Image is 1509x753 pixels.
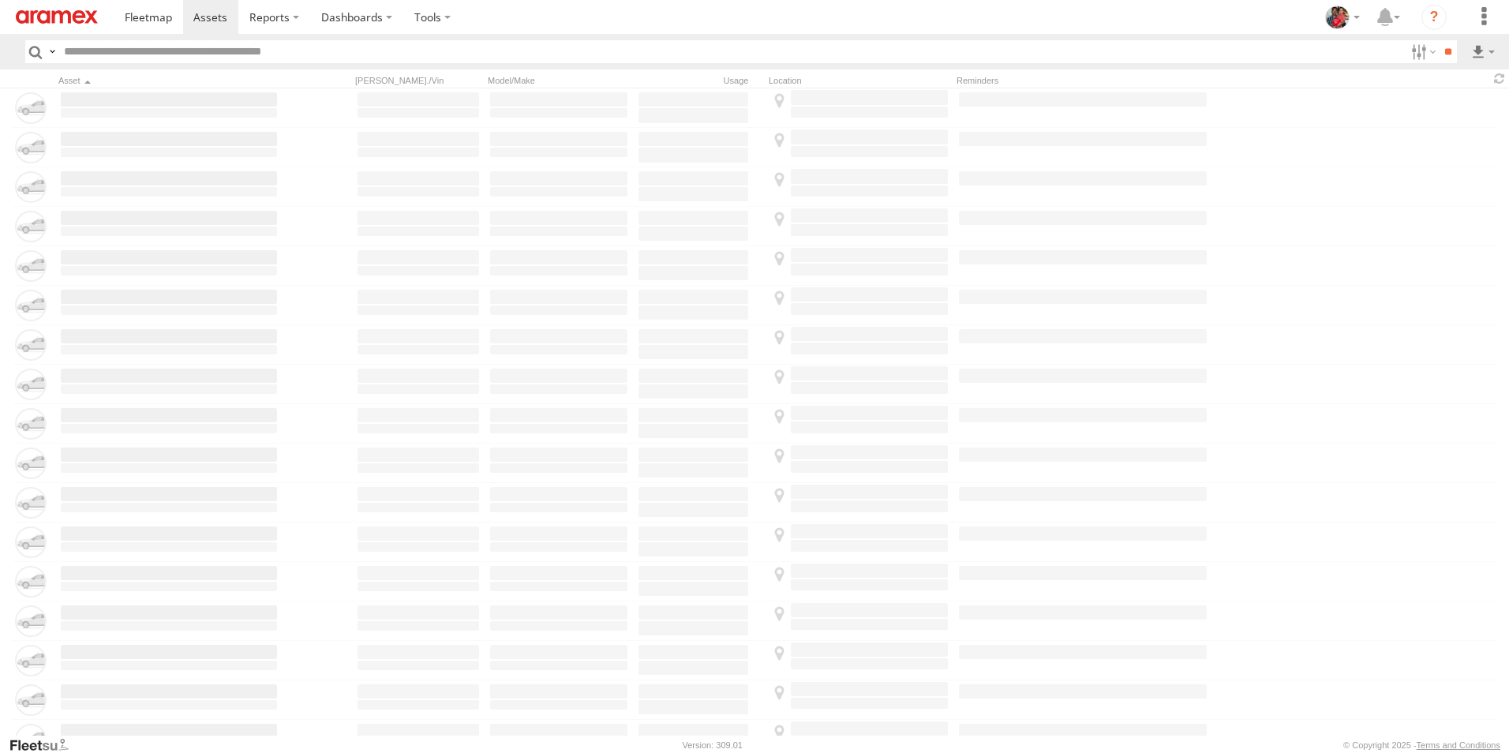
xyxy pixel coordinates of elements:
span: Refresh [1490,71,1509,86]
label: Search Filter Options [1405,40,1439,63]
i: ? [1421,5,1447,30]
label: Search Query [46,40,58,63]
div: Version: 309.01 [683,740,743,750]
div: Click to Sort [58,75,279,86]
div: Reminders [957,75,1209,86]
img: aramex-logo.svg [16,10,98,24]
div: Usage [636,75,762,86]
div: Location [769,75,950,86]
a: Terms and Conditions [1417,740,1500,750]
div: [PERSON_NAME]./Vin [355,75,481,86]
label: Export results as... [1470,40,1496,63]
div: Model/Make [488,75,630,86]
div: Moncy Varghese [1320,6,1365,29]
div: © Copyright 2025 - [1343,740,1500,750]
a: Visit our Website [9,737,81,753]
